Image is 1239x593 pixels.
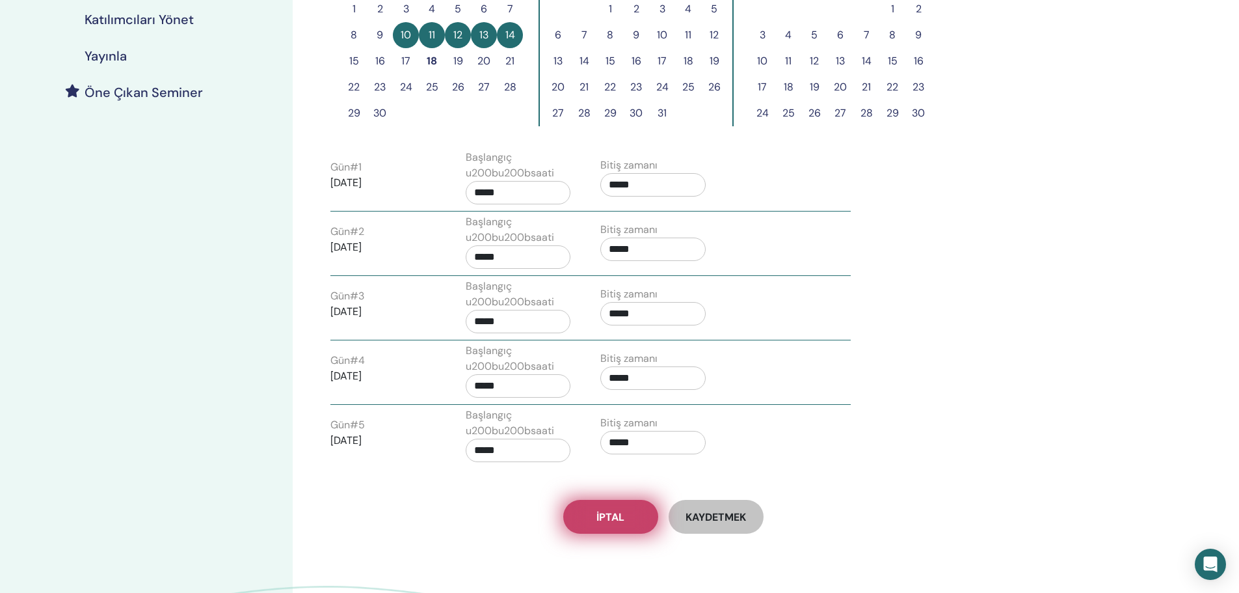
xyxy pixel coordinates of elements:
label: Başlangıç u200bu200bsaati [466,407,571,439]
label: Gün # 5 [330,417,365,433]
button: 22 [597,74,623,100]
button: 28 [571,100,597,126]
button: 13 [471,22,497,48]
button: 27 [545,100,571,126]
button: 27 [471,74,497,100]
button: 26 [801,100,827,126]
button: 9 [367,22,393,48]
p: [DATE] [330,240,436,255]
p: [DATE] [330,175,436,191]
label: Başlangıç u200bu200bsaati [466,214,571,245]
button: 6 [827,22,853,48]
label: Başlangıç u200bu200bsaati [466,343,571,374]
button: 18 [675,48,701,74]
button: 29 [341,100,367,126]
button: 30 [623,100,649,126]
button: 8 [597,22,623,48]
button: 18 [775,74,801,100]
label: Bitiş zamanı [600,415,658,431]
button: 13 [545,48,571,74]
p: [DATE] [330,304,436,320]
button: 24 [649,74,675,100]
button: 23 [623,74,649,100]
button: 14 [497,22,523,48]
a: İptal [563,500,658,534]
button: 10 [393,22,419,48]
label: Gün # 3 [330,288,364,304]
button: 18 [419,48,445,74]
button: 23 [905,74,931,100]
span: Kaydetmek [686,510,746,524]
label: Bitiş zamanı [600,351,658,366]
button: 16 [623,48,649,74]
button: 21 [853,74,879,100]
label: Gün # 1 [330,159,362,175]
button: 26 [701,74,727,100]
button: 25 [675,74,701,100]
button: 30 [905,100,931,126]
button: 14 [853,48,879,74]
button: 10 [649,22,675,48]
p: [DATE] [330,368,436,384]
button: 3 [749,22,775,48]
button: 10 [749,48,775,74]
button: 19 [801,74,827,100]
span: İptal [596,510,624,524]
button: 16 [367,48,393,74]
button: 9 [905,22,931,48]
label: Başlangıç u200bu200bsaati [466,279,571,310]
button: 26 [445,74,471,100]
h4: Yayınla [85,48,127,64]
button: 28 [853,100,879,126]
button: 12 [701,22,727,48]
label: Başlangıç u200bu200bsaati [466,150,571,181]
button: 27 [827,100,853,126]
label: Bitiş zamanı [600,158,658,173]
button: 20 [471,48,497,74]
label: Bitiş zamanı [600,222,658,238]
button: 11 [419,22,445,48]
button: 11 [775,48,801,74]
button: 21 [497,48,523,74]
button: 12 [801,48,827,74]
button: 17 [749,74,775,100]
button: 15 [879,48,905,74]
label: Gün # 4 [330,353,365,368]
button: 22 [341,74,367,100]
button: 17 [393,48,419,74]
p: [DATE] [330,433,436,448]
button: 12 [445,22,471,48]
button: 20 [827,74,853,100]
button: 25 [775,100,801,126]
div: Open Intercom Messenger [1195,549,1226,580]
button: 29 [597,100,623,126]
button: 21 [571,74,597,100]
button: 24 [393,74,419,100]
button: 13 [827,48,853,74]
button: 31 [649,100,675,126]
button: 11 [675,22,701,48]
button: Kaydetmek [669,500,764,534]
button: 7 [571,22,597,48]
button: 14 [571,48,597,74]
h4: Öne Çıkan Seminer [85,85,203,100]
h4: Katılımcıları Yönet [85,12,194,27]
button: 16 [905,48,931,74]
button: 8 [879,22,905,48]
button: 20 [545,74,571,100]
button: 6 [545,22,571,48]
label: Bitiş zamanı [600,286,658,302]
button: 8 [341,22,367,48]
button: 7 [853,22,879,48]
button: 17 [649,48,675,74]
button: 29 [879,100,905,126]
button: 23 [367,74,393,100]
button: 15 [341,48,367,74]
button: 30 [367,100,393,126]
button: 19 [445,48,471,74]
button: 15 [597,48,623,74]
button: 9 [623,22,649,48]
button: 28 [497,74,523,100]
button: 25 [419,74,445,100]
button: 24 [749,100,775,126]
